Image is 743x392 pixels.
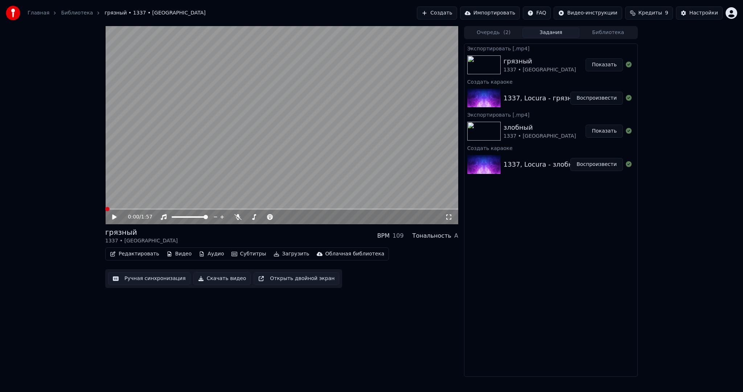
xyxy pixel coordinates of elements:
a: Главная [28,9,49,17]
button: Видео-инструкции [554,7,622,20]
div: грязный [504,56,576,66]
span: 0:00 [128,213,139,221]
button: Скачать видео [193,272,251,285]
div: BPM [377,232,390,240]
button: Очередь [465,28,522,38]
div: 1337 • [GEOGRAPHIC_DATA] [504,133,576,140]
div: злобный [504,122,576,133]
button: Библиотека [579,28,637,38]
div: Экспортировать [.mp4] [464,44,637,53]
div: 109 [393,232,404,240]
a: Библиотека [61,9,93,17]
button: Редактировать [107,249,162,259]
button: Создать [417,7,457,20]
div: 1337, Locura - грязный [504,93,582,103]
img: youka [6,6,20,20]
div: A [454,232,458,240]
span: грязный • 1337 • [GEOGRAPHIC_DATA] [104,9,206,17]
button: Загрузить [271,249,312,259]
span: ( 2 ) [503,29,510,36]
button: Субтитры [229,249,269,259]
button: Видео [164,249,195,259]
div: Создать караоке [464,143,637,152]
button: Воспроизвести [570,158,623,171]
button: Аудио [196,249,227,259]
div: Экспортировать [.mp4] [464,110,637,119]
div: / [128,213,145,221]
button: Настройки [676,7,723,20]
span: 1:57 [141,213,152,221]
div: 1337, Locura - злобный [504,159,582,170]
button: Кредиты9 [625,7,673,20]
div: 1337 • [GEOGRAPHIC_DATA] [504,66,576,74]
button: Ручная синхронизация [108,272,190,285]
div: грязный [105,227,178,237]
button: Импортировать [460,7,520,20]
nav: breadcrumb [28,9,206,17]
button: Показать [586,58,623,71]
div: 1337 • [GEOGRAPHIC_DATA] [105,237,178,245]
button: Воспроизвести [570,92,623,105]
div: Облачная библиотека [325,250,385,258]
span: Кредиты [639,9,662,17]
button: FAQ [523,7,551,20]
span: 9 [665,9,668,17]
div: Создать караоке [464,77,637,86]
button: Показать [586,125,623,138]
div: Тональность [412,232,451,240]
button: Задания [522,28,580,38]
button: Открыть двойной экран [254,272,339,285]
div: Настройки [689,9,718,17]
